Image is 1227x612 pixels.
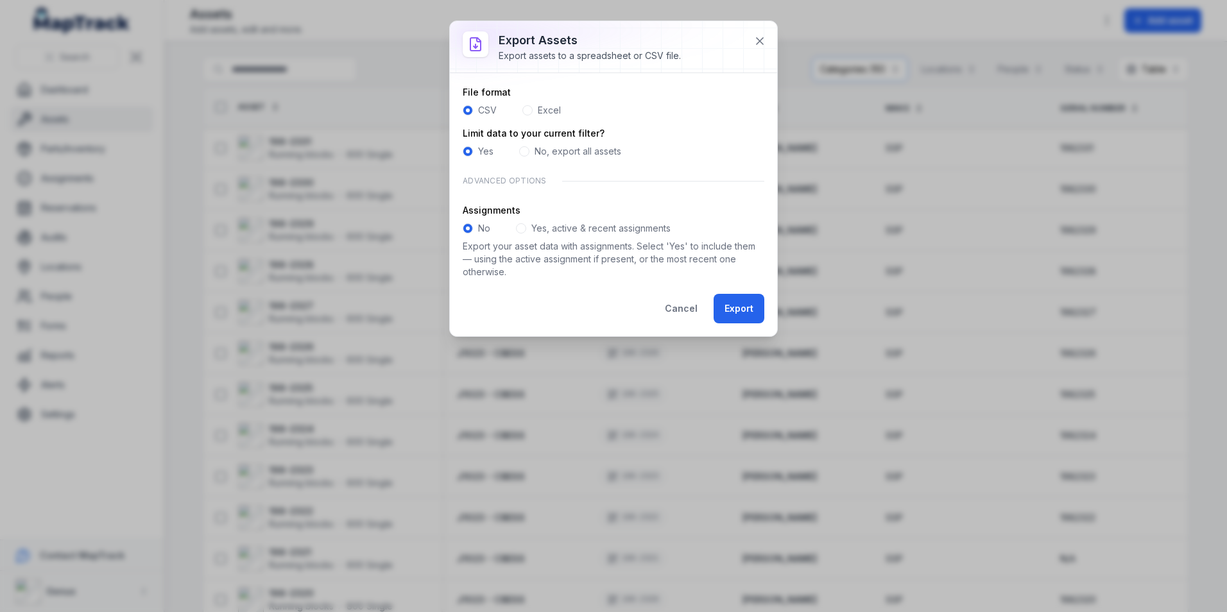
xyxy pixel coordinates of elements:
[463,204,520,217] label: Assignments
[654,294,708,323] button: Cancel
[538,104,561,117] label: Excel
[463,240,764,278] p: Export your asset data with assignments. Select 'Yes' to include them — using the active assignme...
[463,86,511,99] label: File format
[531,222,671,235] label: Yes, active & recent assignments
[478,104,497,117] label: CSV
[535,145,621,158] label: No, export all assets
[478,222,490,235] label: No
[499,49,681,62] div: Export assets to a spreadsheet or CSV file.
[714,294,764,323] button: Export
[463,127,605,140] label: Limit data to your current filter?
[478,145,493,158] label: Yes
[463,168,764,194] div: Advanced Options
[499,31,681,49] h3: Export assets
